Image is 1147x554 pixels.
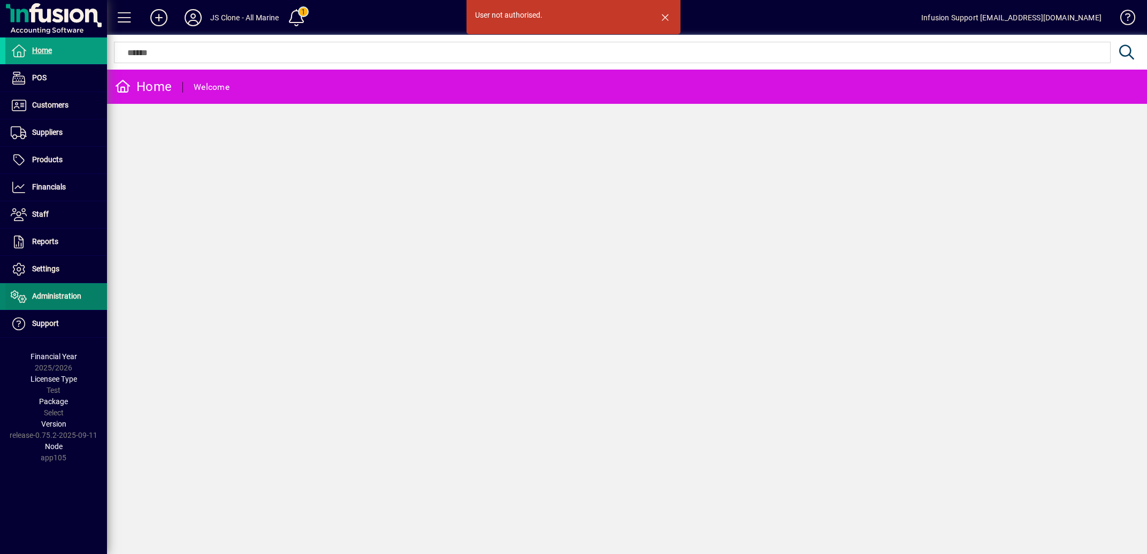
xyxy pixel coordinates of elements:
div: JS Clone - All Marine [210,9,279,26]
a: Suppliers [5,119,107,146]
span: Financial Year [30,352,77,361]
span: POS [32,73,47,82]
a: Reports [5,229,107,255]
a: Staff [5,201,107,228]
span: Version [41,420,66,428]
a: POS [5,65,107,92]
span: Support [32,319,59,328]
div: Welcome [194,79,230,96]
span: Staff [32,210,49,218]
button: Profile [176,8,210,27]
span: Package [39,397,68,406]
a: Products [5,147,107,173]
a: Financials [5,174,107,201]
span: Settings [32,264,59,273]
span: Reports [32,237,58,246]
span: Financials [32,183,66,191]
a: Administration [5,283,107,310]
span: Home [32,46,52,55]
a: Customers [5,92,107,119]
span: Suppliers [32,128,63,136]
span: Administration [32,292,81,300]
a: Knowledge Base [1112,2,1134,37]
a: Support [5,310,107,337]
button: Add [142,8,176,27]
div: Infusion Support [EMAIL_ADDRESS][DOMAIN_NAME] [921,9,1102,26]
span: Customers [32,101,68,109]
div: Home [115,78,172,95]
a: Settings [5,256,107,283]
span: Node [45,442,63,451]
span: Products [32,155,63,164]
span: Licensee Type [30,375,77,383]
